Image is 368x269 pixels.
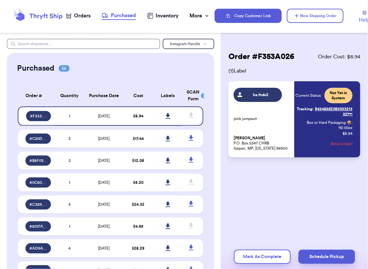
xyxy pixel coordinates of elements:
th: Quantity [55,85,84,106]
a: Tracking:9434636208303321332711 [296,104,353,119]
span: Not Yet in System [328,90,349,101]
span: 1 [69,224,70,228]
p: pink jumpsuit [234,116,290,121]
a: Inventory [147,12,179,20]
span: Current Status: [296,93,322,98]
span: $ 4.65 [133,224,143,228]
span: [PERSON_NAME] [234,136,265,141]
span: 38 [59,65,70,72]
a: Purchased [102,12,136,20]
input: Search shipments... [7,39,160,49]
div: SCAN Form [187,89,195,103]
span: Order Cost: $ 8.94 [318,53,360,61]
span: $ 8.94 [133,114,143,118]
span: $ 5.20 [133,181,143,184]
h2: Order # F353A026 [228,52,294,62]
span: 3 [68,137,71,141]
p: P.O. Box 5347 CHRB Saipan, MP, [US_STATE] 96950 [234,135,290,151]
th: Cost [123,85,153,106]
a: Orders [66,12,91,20]
span: ka.fnds2 [246,92,276,97]
span: Tracking: [297,106,314,112]
span: : [352,120,353,125]
span: Box or Hard Packaging 📦 [307,121,352,125]
span: [DATE] [98,137,110,141]
span: $ 12.06 [132,159,144,163]
span: 1 [69,114,70,118]
span: [DATE] [98,114,110,118]
span: [DATE] [98,203,110,206]
th: Purchase Date [84,85,123,106]
th: Labels [153,85,183,106]
span: [DATE] [98,246,110,250]
span: 1 [69,181,70,184]
button: Mark As Complete [234,250,291,264]
span: [DATE] [98,159,110,163]
span: # C3894416 [29,202,47,207]
button: New Shipping Order [287,9,344,23]
span: [DATE] [98,181,110,184]
span: # AD9A4113 [29,246,47,251]
button: Copy Customer Link [215,9,282,23]
span: [DATE] [98,224,110,228]
th: Order # [18,85,55,106]
span: 4 [68,246,71,250]
span: $ 28.29 [132,246,144,250]
span: $ 17.44 [133,137,144,141]
span: $ 24.32 [132,203,144,206]
button: Schedule Pickup [298,250,355,264]
span: 4 [68,203,71,206]
span: # C20DFDB6 [29,136,47,141]
span: # B8F030DA [29,158,47,163]
span: # F353A026 [30,114,47,119]
p: $ 8.94 [343,131,353,136]
h2: Purchased [17,63,55,74]
div: More [190,12,210,20]
button: Refund label [331,137,353,151]
span: # 0C805F29 [29,180,47,185]
span: # 801FA980 [29,224,47,229]
div: Purchased [102,12,136,19]
span: 2 [69,159,71,163]
button: Instagram Handle [163,39,214,49]
span: Instagram Handle [170,42,200,46]
span: ( 1 ) Label [228,67,360,75]
span: 112.00 oz [338,125,353,130]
